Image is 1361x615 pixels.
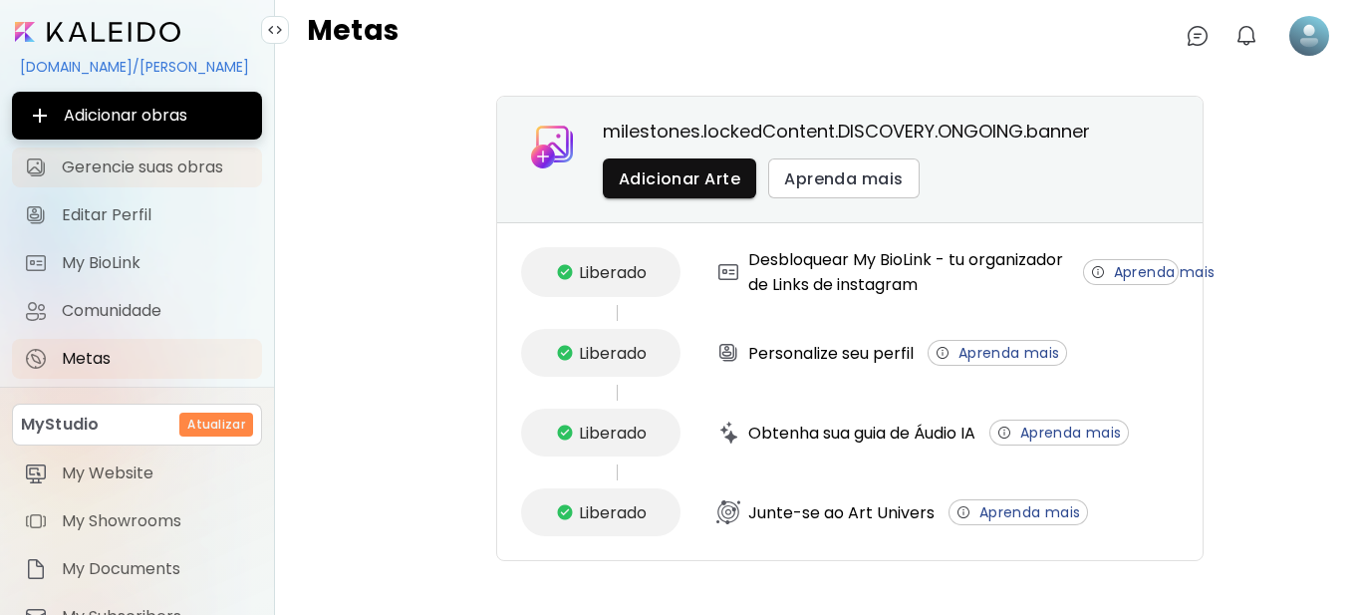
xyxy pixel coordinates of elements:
img: My BioLink icon [24,251,48,275]
span: Aprenda mais [1090,262,1173,283]
a: itemMy Website [12,454,262,493]
img: checkmark [557,504,573,520]
span: Liberado [579,421,647,446]
img: Metas icon [24,347,48,371]
span: Personalize seu perfil [748,341,914,366]
span: Obtenha sua guia de Áudio IA [748,421,975,446]
span: Editar Perfil [62,205,250,225]
button: Aprenda mais [949,499,1088,525]
img: item [24,461,48,485]
a: itemMy Showrooms [12,501,262,541]
img: bellIcon [1234,24,1258,48]
img: chatIcon [1186,24,1210,48]
a: Editar Perfil iconEditar Perfil [12,195,262,235]
span: Junte-se ao Art Univers [748,500,935,525]
span: Aprenda mais [996,423,1122,444]
button: Aprenda mais [989,420,1129,446]
a: Gerencie suas obras iconGerencie suas obras [12,148,262,187]
button: Adicionar obras [12,92,262,140]
p: MyStudio [21,413,99,437]
span: My Showrooms [62,511,250,531]
span: Aprenda mais [784,168,904,189]
img: APPEARANCE [716,341,740,365]
img: checkmark [557,345,573,361]
img: JOIN_ART_UNIVERSE [716,500,740,524]
a: Comunidade iconComunidade [12,291,262,331]
h5: milestones.lockedContent.DISCOVERY.ONGOING.banner [603,121,1090,143]
img: collapse [267,22,283,38]
img: checkmark [557,425,573,441]
span: Liberado [579,260,647,285]
span: My BioLink [62,253,250,273]
img: Editar Perfil icon [24,203,48,227]
button: Aprenda mais [768,158,920,198]
img: item [24,509,48,533]
img: item [24,557,48,581]
span: Gerencie suas obras [62,157,250,177]
div: [DOMAIN_NAME]/[PERSON_NAME] [12,50,262,84]
span: Aprenda mais [935,343,1060,364]
button: Aprenda mais [928,340,1067,366]
a: itemMy Documents [12,549,262,589]
a: completeMy BioLink iconMy BioLink [12,243,262,283]
button: bellIcon [1229,19,1263,53]
span: My Website [62,463,250,483]
img: AI_AUDIO_STATEMENT [716,421,740,445]
img: checkmark [557,264,573,280]
h6: Atualizar [187,416,245,434]
img: Gerencie suas obras icon [24,155,48,179]
a: completeMetas iconMetas [12,339,262,379]
span: Liberado [579,500,647,525]
h4: Metas [307,16,399,56]
span: Comunidade [62,301,250,321]
span: Desbloquear My BioLink - tu organizador de Links de instagram [748,247,1069,297]
span: Metas [62,349,250,369]
span: Adicionar obras [28,104,246,128]
img: Comunidade icon [24,299,48,323]
button: Aprenda mais [1083,259,1180,285]
img: KALEIDO_CARD [716,260,740,284]
span: Liberado [579,341,647,366]
button: Adicionar Arte [603,158,756,198]
span: Aprenda mais [955,502,1081,523]
span: Adicionar Arte [619,168,740,189]
span: My Documents [62,559,250,579]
